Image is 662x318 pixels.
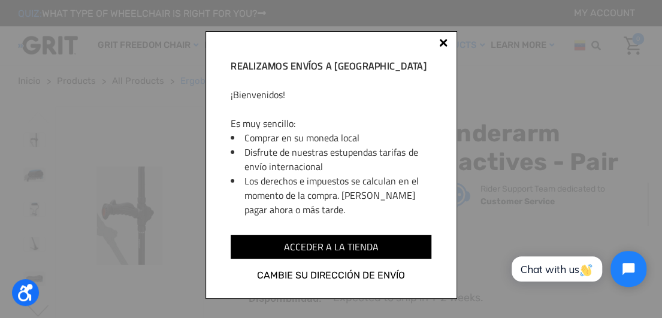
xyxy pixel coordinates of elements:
[244,131,431,145] li: Comprar en su moneda local
[231,235,431,259] input: Acceder a la tienda
[244,174,431,217] li: Los derechos e impuestos se calculan en el momento de la compra. [PERSON_NAME] pagar ahora o más ...
[231,59,431,73] h2: Realizamos envíos a [GEOGRAPHIC_DATA]
[231,116,431,131] p: Es muy sencillo:
[231,87,431,102] p: ¡Bienvenidos!
[498,241,657,297] iframe: Tidio Chat
[231,268,431,283] a: Cambie su dirección de envío
[244,145,431,174] li: Disfrute de nuestras estupendas tarifas de envío internacional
